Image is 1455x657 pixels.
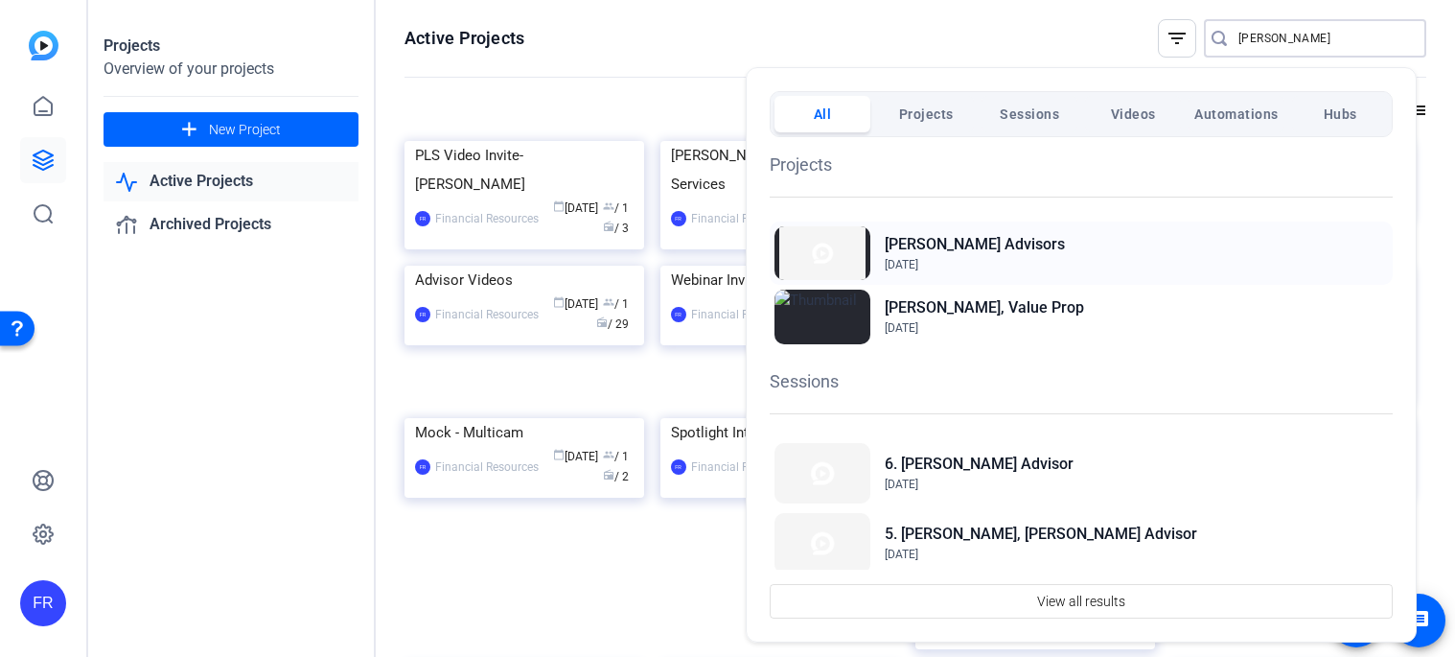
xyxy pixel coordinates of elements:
[774,513,870,574] img: Thumbnail
[885,478,918,491] span: [DATE]
[885,523,1197,546] h2: 5. [PERSON_NAME], [PERSON_NAME] Advisor
[885,548,918,561] span: [DATE]
[1111,97,1156,131] span: Videos
[1324,97,1357,131] span: Hubs
[770,584,1393,619] button: View all results
[1037,583,1125,620] span: View all results
[770,368,1393,394] h1: Sessions
[885,258,918,271] span: [DATE]
[774,290,870,343] img: Thumbnail
[1194,97,1279,131] span: Automations
[1000,97,1059,131] span: Sessions
[885,453,1074,476] h2: 6. [PERSON_NAME] Advisor
[774,226,870,280] img: Thumbnail
[885,233,1065,256] h2: [PERSON_NAME] Advisors
[774,443,870,504] img: Thumbnail
[899,97,954,131] span: Projects
[770,152,1393,177] h1: Projects
[885,296,1084,319] h2: [PERSON_NAME], Value Prop
[885,321,918,335] span: [DATE]
[814,97,832,131] span: All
